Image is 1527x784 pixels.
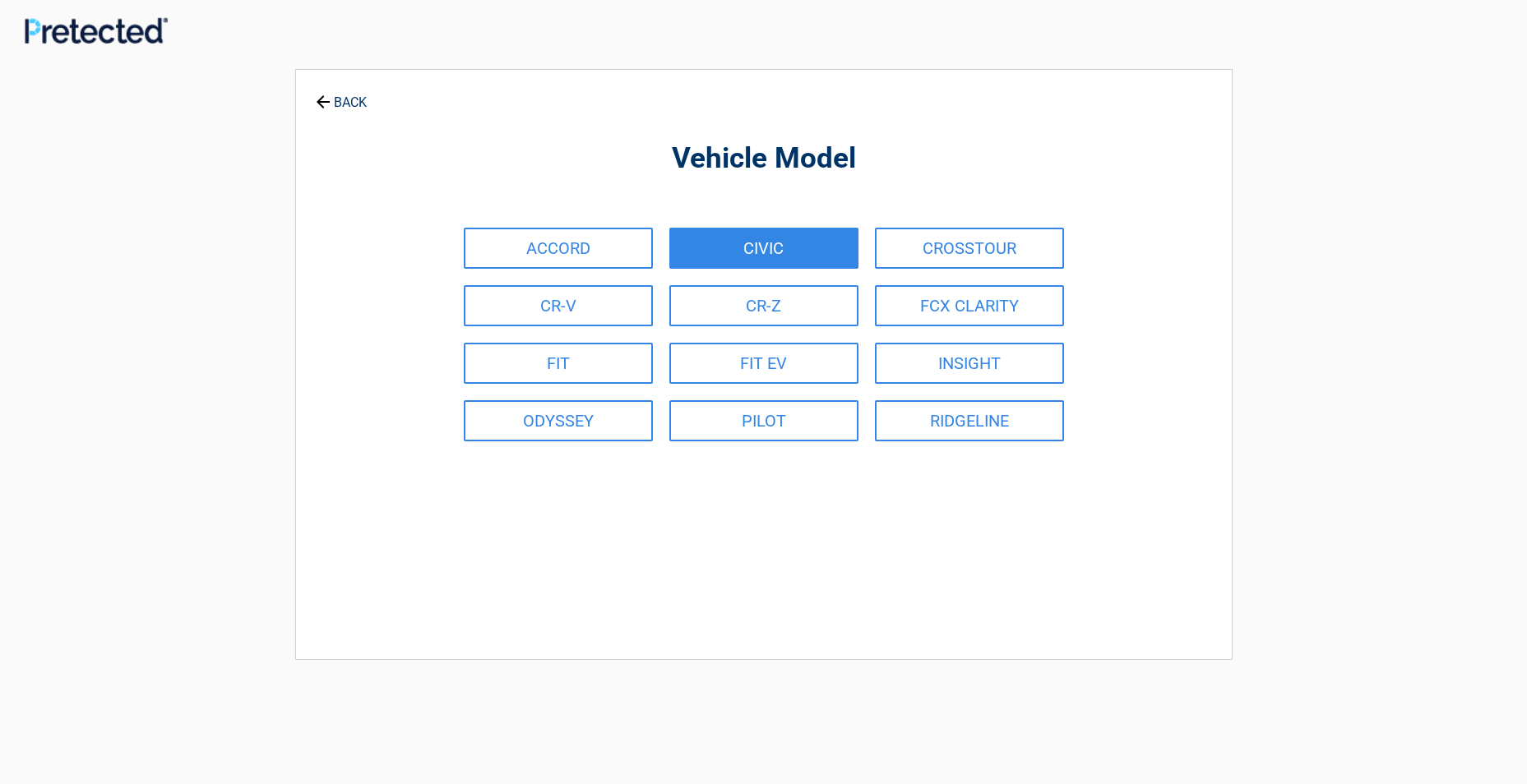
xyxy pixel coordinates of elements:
[669,285,858,326] a: CR-Z
[669,400,858,441] a: PILOT
[386,140,1141,178] h2: Vehicle Model
[312,81,370,109] a: BACK
[875,285,1064,326] a: FCX CLARITY
[669,228,858,269] a: CIVIC
[464,400,653,441] a: ODYSSEY
[464,228,653,269] a: ACCORD
[464,285,653,326] a: CR-V
[875,343,1064,384] a: INSIGHT
[875,400,1064,441] a: RIDGELINE
[875,228,1064,269] a: CROSSTOUR
[464,343,653,384] a: FIT
[669,343,858,384] a: FIT EV
[25,17,168,43] img: Main Logo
